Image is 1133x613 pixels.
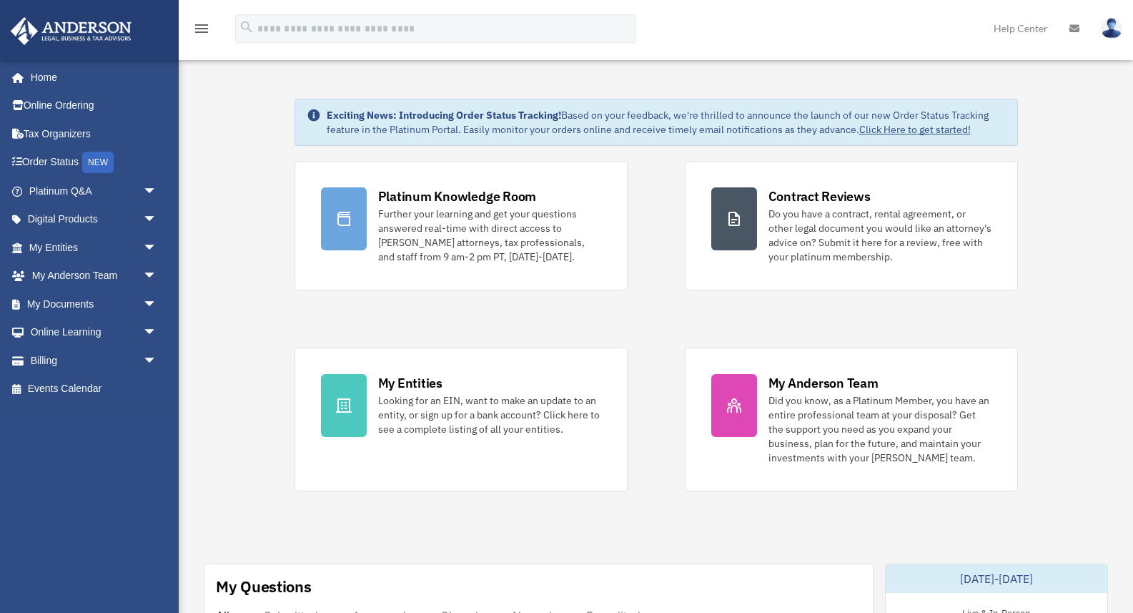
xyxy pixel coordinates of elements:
[10,63,172,92] a: Home
[143,318,172,348] span: arrow_drop_down
[239,19,254,35] i: search
[378,393,601,436] div: Looking for an EIN, want to make an update to an entity, or sign up for a bank account? Click her...
[10,290,179,318] a: My Documentsarrow_drop_down
[768,187,871,205] div: Contract Reviews
[295,348,628,491] a: My Entities Looking for an EIN, want to make an update to an entity, or sign up for a bank accoun...
[143,233,172,263] span: arrow_drop_down
[143,205,172,235] span: arrow_drop_down
[685,161,1018,290] a: Contract Reviews Do you have a contract, rental agreement, or other legal document you would like...
[10,262,179,290] a: My Anderson Teamarrow_drop_down
[295,161,628,290] a: Platinum Knowledge Room Further your learning and get your questions answered real-time with dire...
[378,187,537,205] div: Platinum Knowledge Room
[768,374,879,392] div: My Anderson Team
[1101,18,1122,39] img: User Pic
[216,576,312,597] div: My Questions
[10,318,179,347] a: Online Learningarrow_drop_down
[378,374,442,392] div: My Entities
[193,25,210,37] a: menu
[143,177,172,206] span: arrow_drop_down
[768,207,991,264] div: Do you have a contract, rental agreement, or other legal document you would like an attorney's ad...
[10,148,179,177] a: Order StatusNEW
[327,109,561,122] strong: Exciting News: Introducing Order Status Tracking!
[886,564,1107,593] div: [DATE]-[DATE]
[859,123,971,136] a: Click Here to get started!
[378,207,601,264] div: Further your learning and get your questions answered real-time with direct access to [PERSON_NAM...
[10,177,179,205] a: Platinum Q&Aarrow_drop_down
[10,119,179,148] a: Tax Organizers
[327,108,1006,137] div: Based on your feedback, we're thrilled to announce the launch of our new Order Status Tracking fe...
[82,152,114,173] div: NEW
[10,346,179,375] a: Billingarrow_drop_down
[10,92,179,120] a: Online Ordering
[143,290,172,319] span: arrow_drop_down
[685,348,1018,491] a: My Anderson Team Did you know, as a Platinum Member, you have an entire professional team at your...
[10,233,179,262] a: My Entitiesarrow_drop_down
[768,393,991,465] div: Did you know, as a Platinum Member, you have an entire professional team at your disposal? Get th...
[143,262,172,291] span: arrow_drop_down
[193,20,210,37] i: menu
[10,375,179,403] a: Events Calendar
[10,205,179,234] a: Digital Productsarrow_drop_down
[143,346,172,376] span: arrow_drop_down
[6,17,136,45] img: Anderson Advisors Platinum Portal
